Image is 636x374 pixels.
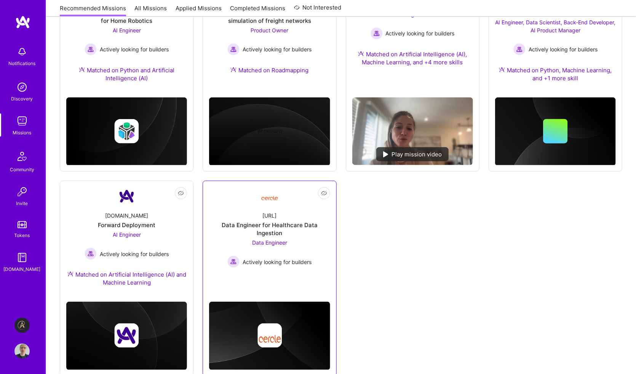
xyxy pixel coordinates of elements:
[227,256,240,268] img: Actively looking for builders
[176,4,222,17] a: Applied Missions
[352,50,473,66] div: Matched on Artificial Intelligence (AI), Machine Learning, and +4 more skills
[243,258,312,266] span: Actively looking for builders
[386,29,455,37] span: Actively looking for builders
[209,187,330,275] a: Company Logo[URL]Data Engineer for Healthcare Data IngestionData Engineer Actively looking for bu...
[79,67,85,73] img: Ateam Purple Icon
[66,187,187,296] a: Company Logo[DOMAIN_NAME]Forward DeploymentAI Engineer Actively looking for buildersActively look...
[13,344,32,359] a: User Avatar
[14,250,30,265] img: guide book
[10,166,34,173] div: Community
[371,27,383,40] img: Actively looking for builders
[66,302,187,370] img: cover
[115,323,139,348] img: Company logo
[16,199,28,207] div: Invite
[499,67,505,73] img: Ateam Purple Icon
[209,221,330,237] div: Data Engineer for Healthcare Data Ingestion
[14,113,30,129] img: teamwork
[66,97,187,166] img: cover
[252,239,287,246] span: Data Engineer
[67,271,74,277] img: Ateam Purple Icon
[529,45,598,53] span: Actively looking for builders
[14,318,30,333] img: Aldea: Transforming Behavior Change Through AI-Driven Coaching
[115,119,139,143] img: Company logo
[135,4,167,17] a: All Missions
[113,231,141,238] span: AI Engineer
[376,147,449,161] div: Play mission video
[105,212,148,220] div: [DOMAIN_NAME]
[15,15,30,29] img: logo
[113,27,141,33] span: AI Engineer
[383,151,388,158] img: play
[398,11,427,18] span: AI Engineer
[230,66,308,74] div: Matched on Roadmapping
[98,221,155,229] div: Forward Deployment
[260,190,279,203] img: Company Logo
[118,187,136,205] img: Company Logo
[85,43,97,56] img: Actively looking for builders
[66,271,187,286] div: Matched on Artificial Intelligence (AI) and Machine Learning
[14,184,30,199] img: Invite
[4,265,41,273] div: [DOMAIN_NAME]
[11,95,33,103] div: Discovery
[14,44,30,59] img: bell
[513,43,526,56] img: Actively looking for builders
[85,248,97,260] img: Actively looking for builders
[18,221,27,228] img: tokens
[257,323,282,348] img: Company logo
[9,59,36,67] div: Notifications
[14,344,30,359] img: User Avatar
[257,119,282,143] img: Company logo
[13,318,32,333] a: Aldea: Transforming Behavior Change Through AI-Driven Coaching
[358,51,364,57] img: Ateam Purple Icon
[243,45,312,53] span: Actively looking for builders
[230,67,237,73] img: Ateam Purple Icon
[262,212,276,220] div: [URL]
[321,190,327,196] i: icon EyeClosed
[227,43,240,56] img: Actively looking for builders
[100,45,169,53] span: Actively looking for builders
[209,97,330,166] img: cover
[100,250,169,258] span: Actively looking for builders
[66,66,187,82] div: Matched on Python and Artificial Intelligence (AI)
[60,4,126,17] a: Recommended Missions
[178,190,184,196] i: icon EyeClosed
[209,302,330,370] img: cover
[352,97,473,165] img: No Mission
[230,4,286,17] a: Completed Missions
[13,147,31,166] img: Community
[495,97,616,166] img: cover
[14,231,30,239] div: Tokens
[251,27,288,33] span: Product Owner
[13,129,32,137] div: Missions
[495,66,616,82] div: Matched on Python, Machine Learning, and +1 more skill
[495,19,616,33] span: AI Engineer, Data Scientist, Back-End Developer, AI Product Manager
[14,80,30,95] img: discovery
[294,3,342,17] a: Not Interested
